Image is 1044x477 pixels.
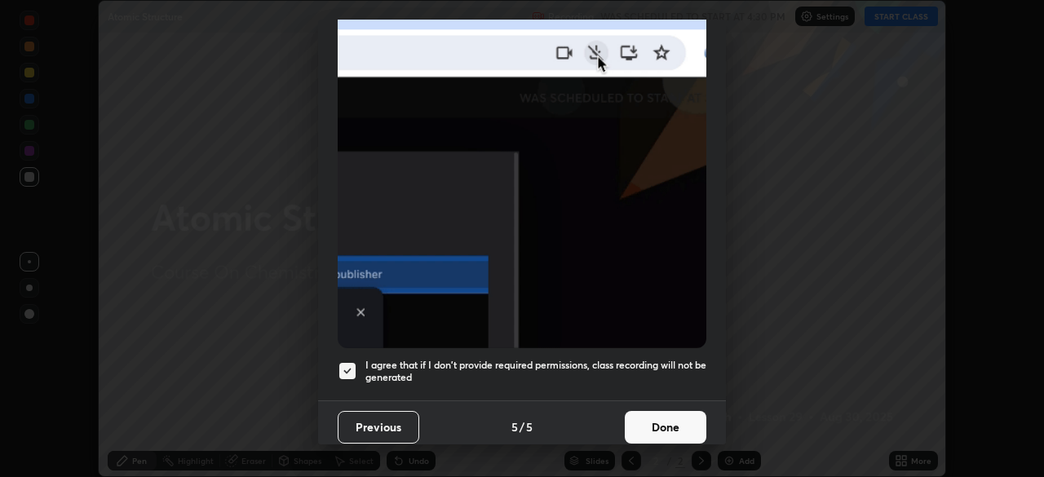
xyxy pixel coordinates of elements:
[526,418,533,435] h4: 5
[338,411,419,444] button: Previous
[625,411,706,444] button: Done
[511,418,518,435] h4: 5
[520,418,524,435] h4: /
[365,359,706,384] h5: I agree that if I don't provide required permissions, class recording will not be generated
